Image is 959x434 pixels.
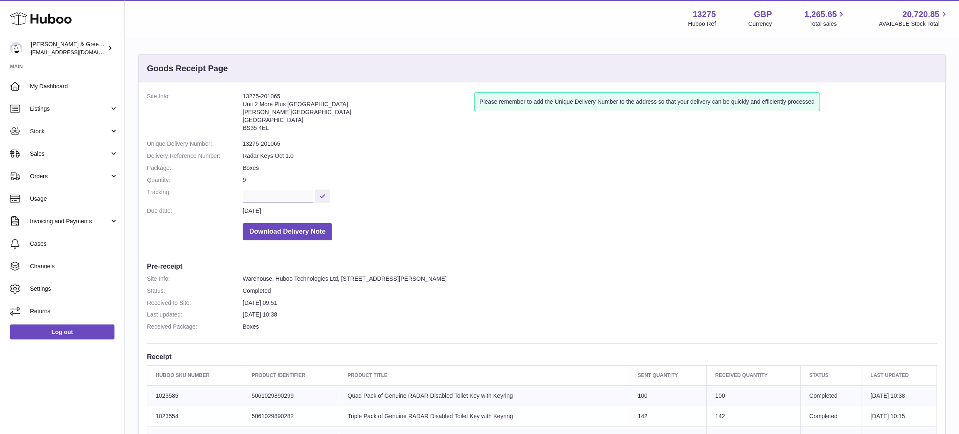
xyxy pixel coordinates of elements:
[243,287,937,295] dd: Completed
[474,92,820,111] div: Please remember to add the Unique Delivery Number to the address so that your delivery can be qui...
[243,176,937,184] dd: 9
[147,287,243,295] dt: Status:
[30,217,109,225] span: Invoicing and Payments
[147,262,937,271] h3: Pre-receipt
[862,366,937,385] th: Last updated
[31,40,106,56] div: [PERSON_NAME] & Green Ltd
[243,223,332,240] button: Download Delivery Note
[688,20,716,28] div: Huboo Ref
[629,385,707,406] td: 100
[243,406,339,427] td: 5061029890282
[147,311,243,319] dt: Last updated:
[243,385,339,406] td: 5061029890299
[801,366,862,385] th: Status
[10,324,114,339] a: Log out
[243,207,937,215] dd: [DATE]
[243,140,937,148] dd: 13275-201065
[147,323,243,331] dt: Received Package:
[147,366,243,385] th: Huboo SKU Number
[30,150,109,158] span: Sales
[243,275,937,283] dd: Warehouse, Huboo Technologies Ltd, [STREET_ADDRESS][PERSON_NAME]
[243,152,937,160] dd: Radar Keys Oct 1.0
[243,311,937,319] dd: [DATE] 10:38
[879,20,949,28] span: AVAILABLE Stock Total
[707,366,801,385] th: Received Quantity
[30,240,118,248] span: Cases
[629,366,707,385] th: Sent Quantity
[801,385,862,406] td: Completed
[147,188,243,203] dt: Tracking:
[801,406,862,427] td: Completed
[147,299,243,307] dt: Received to Site:
[30,262,118,270] span: Channels
[707,385,801,406] td: 100
[147,275,243,283] dt: Site Info:
[243,92,474,136] address: 13275-201065 Unit 2 More Plus [GEOGRAPHIC_DATA] [PERSON_NAME][GEOGRAPHIC_DATA] [GEOGRAPHIC_DATA] ...
[243,323,937,331] dd: Boxes
[805,9,837,20] span: 1,265.65
[147,63,228,74] h3: Goods Receipt Page
[147,152,243,160] dt: Delivery Reference Number:
[147,385,243,406] td: 1023585
[30,82,118,90] span: My Dashboard
[147,140,243,148] dt: Unique Delivery Number:
[30,307,118,315] span: Returns
[243,164,937,172] dd: Boxes
[693,9,716,20] strong: 13275
[10,42,22,55] img: internalAdmin-13275@internal.huboo.com
[809,20,846,28] span: Total sales
[339,366,629,385] th: Product title
[805,9,847,28] a: 1,265.65 Total sales
[862,385,937,406] td: [DATE] 10:38
[30,172,109,180] span: Orders
[147,176,243,184] dt: Quantity:
[243,366,339,385] th: Product Identifier
[30,285,118,293] span: Settings
[339,385,629,406] td: Quad Pack of Genuine RADAR Disabled Toilet Key with Keyring
[748,20,772,28] div: Currency
[707,406,801,427] td: 142
[147,207,243,215] dt: Due date:
[862,406,937,427] td: [DATE] 10:15
[339,406,629,427] td: Triple Pack of Genuine RADAR Disabled Toilet Key with Keyring
[902,9,939,20] span: 20,720.85
[754,9,772,20] strong: GBP
[243,299,937,307] dd: [DATE] 09:51
[147,406,243,427] td: 1023554
[30,195,118,203] span: Usage
[30,105,109,113] span: Listings
[629,406,707,427] td: 142
[879,9,949,28] a: 20,720.85 AVAILABLE Stock Total
[31,49,122,55] span: [EMAIL_ADDRESS][DOMAIN_NAME]
[147,164,243,172] dt: Package:
[147,352,937,361] h3: Receipt
[147,92,243,136] dt: Site Info:
[30,127,109,135] span: Stock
